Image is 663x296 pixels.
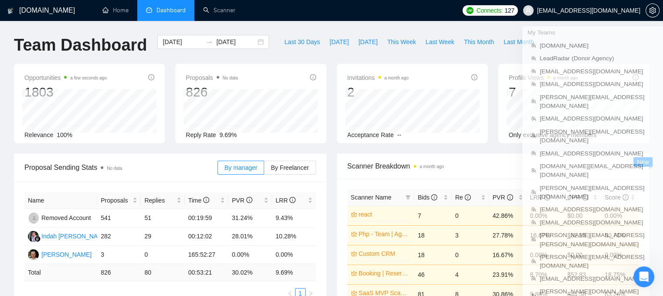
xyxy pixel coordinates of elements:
[531,45,536,50] span: team
[466,7,473,14] img: upwork-logo.png
[455,194,471,201] span: Re
[7,4,14,18] img: logo
[489,245,527,265] td: 16.67%
[540,173,654,193] span: [DOMAIN_NAME][EMAIL_ADDRESS][DOMAIN_NAME]
[351,231,357,237] span: crown
[275,197,296,204] span: LRR
[58,216,116,251] button: Messages
[531,255,536,261] span: team
[29,213,40,224] img: RA
[186,72,238,83] span: Proposals
[24,192,97,209] th: Name
[540,98,654,117] span: [PERSON_NAME][EMAIL_ADDRESS][DOMAIN_NAME]
[330,37,349,47] span: [DATE]
[531,143,536,148] span: team
[18,140,146,149] div: Send us a message
[347,72,409,83] span: Invitations
[17,17,31,31] img: logo
[351,270,357,276] span: crown
[531,237,536,242] span: team
[97,246,141,264] td: 3
[452,265,489,284] td: 4
[540,84,654,94] span: [EMAIL_ADDRESS][DOMAIN_NAME]
[540,122,654,131] span: [EMAIL_ADDRESS][DOMAIN_NAME]
[203,7,235,14] a: searchScanner
[464,37,494,47] span: This Month
[414,206,452,225] td: 7
[405,195,411,200] span: filter
[13,195,162,220] div: ✅ How To: Connect your agency to [DOMAIN_NAME]
[28,251,92,258] a: AL[PERSON_NAME]
[540,234,654,244] span: [EMAIL_ADDRESS][DOMAIN_NAME]
[310,74,316,80] span: info-circle
[110,14,127,31] img: Profile image for Viktor
[9,132,166,165] div: Send us a messageWe typically reply in under a minute
[28,249,39,260] img: AL
[384,76,409,80] time: a month ago
[24,162,218,173] span: Proposal Sending Stats
[540,197,654,216] span: [PERSON_NAME][EMAIL_ADDRESS][DOMAIN_NAME]
[156,7,186,14] span: Dashboard
[382,35,421,49] button: This Week
[272,264,316,281] td: 9.69 %
[18,198,146,217] div: ✅ How To: Connect your agency to [DOMAIN_NAME]
[57,131,72,138] span: 100%
[359,268,409,278] a: Booking | Reservation | Event
[185,264,228,281] td: 00:53:21
[452,245,489,265] td: 0
[287,291,292,296] span: left
[220,131,237,138] span: 9.69%
[24,131,53,138] span: Relevance
[354,35,382,49] button: [DATE]
[351,211,357,217] span: crown
[359,229,409,239] a: Php - Team | Agency
[14,35,147,55] h1: Team Dashboard
[418,194,437,201] span: Bids
[141,246,184,264] td: 0
[471,74,477,80] span: info-circle
[351,290,357,296] span: crown
[18,178,71,187] span: Search for help
[232,197,252,204] span: PVR
[102,7,129,14] a: homeHome
[540,70,654,80] span: [EMAIL_ADDRESS][DOMAIN_NAME]
[503,37,534,47] span: Last Month
[70,76,106,80] time: a few seconds ago
[279,35,325,49] button: Last 30 Days
[414,225,452,245] td: 18
[97,192,141,209] th: Proposals
[228,246,272,264] td: 0.00%
[185,209,228,227] td: 00:19:59
[414,265,452,284] td: 46
[476,6,503,15] span: Connects:
[308,291,313,296] span: right
[452,206,489,225] td: 0
[359,249,409,258] a: Custom CRM
[272,227,316,246] td: 10.28%
[17,62,157,107] p: Hi [PERSON_NAME][EMAIL_ADDRESS][DOMAIN_NAME] 👋
[420,164,444,169] time: a month ago
[228,209,272,227] td: 31.24%
[465,194,471,200] span: info-circle
[540,56,654,66] span: LeadRadar (Donor Agency)
[163,37,202,47] input: Start date
[101,196,131,205] span: Proposals
[525,7,531,14] span: user
[540,220,654,230] span: [EMAIL_ADDRESS][DOMAIN_NAME]
[19,237,39,244] span: Home
[138,237,152,244] span: Help
[228,264,272,281] td: 30.02 %
[148,74,154,80] span: info-circle
[347,84,409,100] div: 2
[646,3,660,17] button: setting
[41,231,109,241] div: Indah [PERSON_NAME]
[531,124,536,129] span: team
[522,26,663,40] div: My Teams
[387,37,416,47] span: This Week
[28,232,109,239] a: IAIndah [PERSON_NAME]
[107,166,122,171] span: No data
[246,197,252,203] span: info-circle
[284,37,320,47] span: Last 30 Days
[531,204,536,209] span: team
[97,227,141,246] td: 282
